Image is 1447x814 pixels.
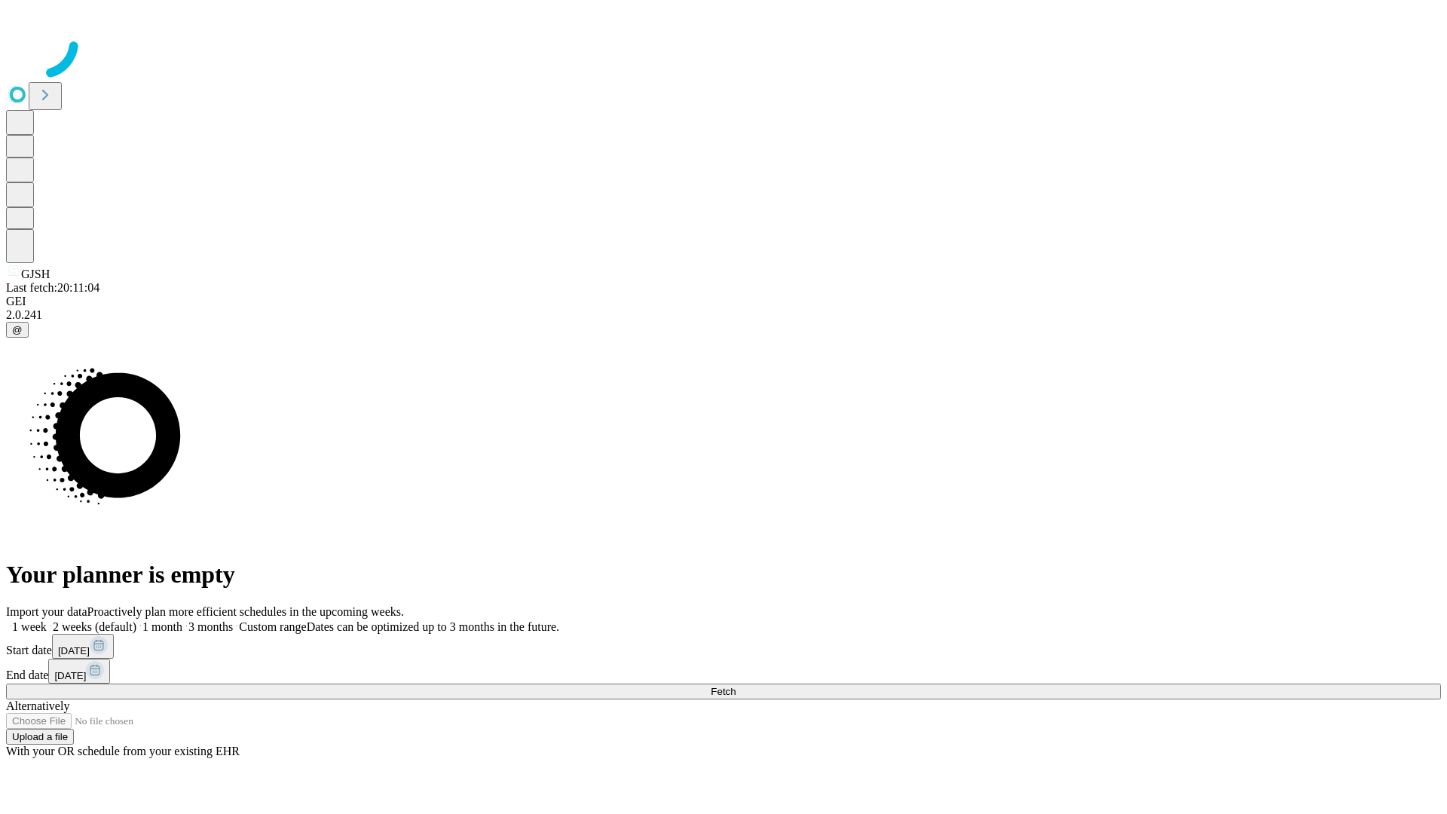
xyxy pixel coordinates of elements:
[87,605,404,618] span: Proactively plan more efficient schedules in the upcoming weeks.
[12,324,23,335] span: @
[142,620,182,633] span: 1 month
[52,634,114,659] button: [DATE]
[6,745,240,757] span: With your OR schedule from your existing EHR
[711,686,736,697] span: Fetch
[54,670,86,681] span: [DATE]
[307,620,559,633] span: Dates can be optimized up to 3 months in the future.
[12,620,47,633] span: 1 week
[53,620,136,633] span: 2 weeks (default)
[188,620,233,633] span: 3 months
[6,699,69,712] span: Alternatively
[21,268,50,280] span: GJSH
[48,659,110,684] button: [DATE]
[6,295,1441,308] div: GEI
[239,620,306,633] span: Custom range
[58,645,90,656] span: [DATE]
[6,659,1441,684] div: End date
[6,684,1441,699] button: Fetch
[6,561,1441,589] h1: Your planner is empty
[6,729,74,745] button: Upload a file
[6,322,29,338] button: @
[6,281,99,294] span: Last fetch: 20:11:04
[6,308,1441,322] div: 2.0.241
[6,634,1441,659] div: Start date
[6,605,87,618] span: Import your data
